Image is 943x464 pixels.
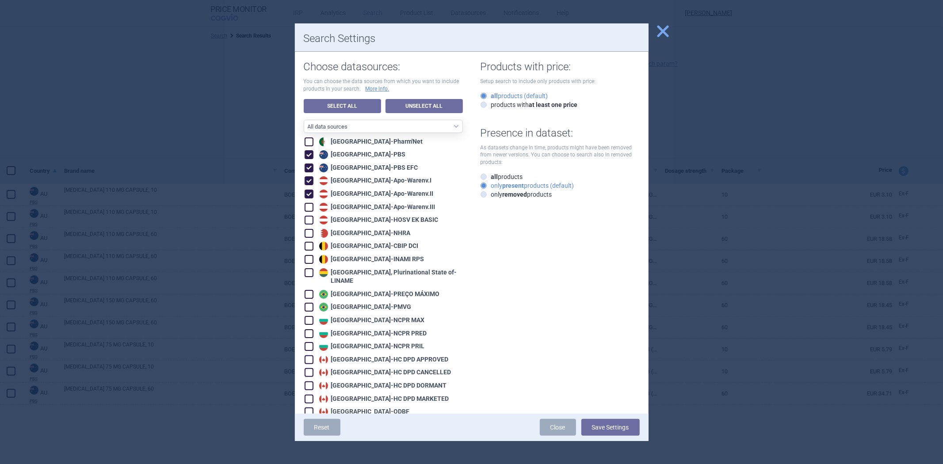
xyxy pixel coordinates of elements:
img: Austria [319,203,328,212]
h1: Products with price: [481,61,640,73]
div: [GEOGRAPHIC_DATA] - PREÇO MÁXIMO [317,290,440,299]
div: [GEOGRAPHIC_DATA] - ODBF [317,407,410,416]
label: products (default) [481,91,548,100]
img: Canada [319,355,328,364]
strong: all [491,173,498,180]
h1: Presence in dataset: [481,127,640,140]
a: Unselect All [386,99,463,113]
img: Bulgaria [319,329,328,338]
img: Bolivia, Plurinational State of [319,268,328,277]
img: Canada [319,368,328,377]
div: [GEOGRAPHIC_DATA] - PBS EFC [317,164,418,172]
img: Brazil [319,290,328,299]
img: Bulgaria [319,342,328,351]
div: [GEOGRAPHIC_DATA] - HC DPD CANCELLED [317,368,451,377]
div: [GEOGRAPHIC_DATA], Plurinational State of - LINAME [317,268,463,285]
img: Austria [319,190,328,198]
strong: removed [503,191,527,198]
div: [GEOGRAPHIC_DATA] - NCPR MAX [317,316,425,325]
strong: at least one price [529,101,578,108]
img: Belgium [319,255,328,264]
div: [GEOGRAPHIC_DATA] - HC DPD MARKETED [317,395,449,403]
div: [GEOGRAPHIC_DATA] - Apo-Warenv.I [317,176,432,185]
div: [GEOGRAPHIC_DATA] - PBS [317,150,406,159]
div: [GEOGRAPHIC_DATA] - INAMI RPS [317,255,424,264]
a: Close [540,419,576,436]
p: As datasets change in time, products might have been removed from newer versions. You can choose ... [481,144,640,166]
img: Bulgaria [319,316,328,325]
div: [GEOGRAPHIC_DATA] - Pharm'Net [317,137,423,146]
img: Austria [319,216,328,224]
label: only products (default) [481,181,574,190]
strong: present [503,182,524,189]
img: Australia [319,164,328,172]
div: [GEOGRAPHIC_DATA] - PMVG [317,303,412,312]
img: Australia [319,150,328,159]
label: products with [481,100,578,109]
h1: Choose datasources: [304,61,463,73]
p: Setup search to include only products with price: [481,78,640,85]
a: Reset [304,419,340,436]
img: Brazil [319,303,328,312]
p: You can choose the data sources from which you want to include products in your search. [304,78,463,93]
img: Austria [319,176,328,185]
h1: Search Settings [304,32,640,45]
button: Save Settings [581,419,640,436]
img: Algeria [319,137,328,146]
div: [GEOGRAPHIC_DATA] - HC DPD DORMANT [317,381,447,390]
label: only products [481,190,552,199]
div: [GEOGRAPHIC_DATA] - HOSV EK BASIC [317,216,439,224]
div: [GEOGRAPHIC_DATA] - NCPR PRIL [317,342,425,351]
img: Canada [319,381,328,390]
div: [GEOGRAPHIC_DATA] - NCPR PRED [317,329,427,338]
a: More info. [366,85,389,93]
div: [GEOGRAPHIC_DATA] - HC DPD APPROVED [317,355,449,364]
img: Belgium [319,242,328,251]
img: Canada [319,395,328,403]
div: [GEOGRAPHIC_DATA] - NHRA [317,229,411,238]
div: [GEOGRAPHIC_DATA] - Apo-Warenv.II [317,190,434,198]
strong: all [491,92,498,99]
img: Bahrain [319,229,328,238]
label: products [481,172,523,181]
img: Canada [319,407,328,416]
a: Select All [304,99,381,113]
div: [GEOGRAPHIC_DATA] - Apo-Warenv.III [317,203,435,212]
div: [GEOGRAPHIC_DATA] - CBIP DCI [317,242,419,251]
